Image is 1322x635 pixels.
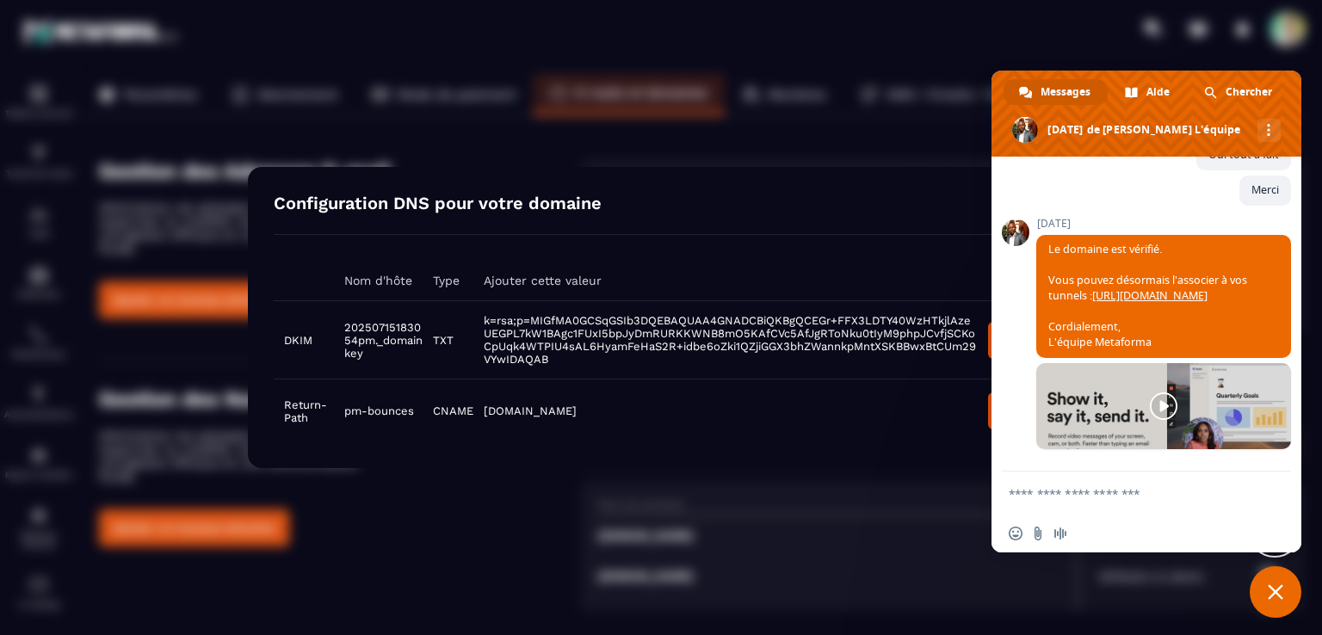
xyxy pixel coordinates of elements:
th: Ajouter cette valeur [473,261,978,301]
span: [DOMAIN_NAME] [484,404,577,417]
span: 20250715183054pm._domainkey [344,321,423,360]
button: Verify [988,322,1048,359]
td: Return-Path [274,379,334,443]
td: DKIM [274,301,334,379]
span: Message audio [1053,527,1067,540]
span: Messages [1041,79,1090,105]
span: k=rsa;p=MIGfMA0GCSqGSIb3DQEBAQUAA4GNADCBiQKBgQCEGr+FFX3LDTY40WzHTkjlAzeUEGPL7kW1BAgc1FUxI5bpJyDmR... [484,314,976,366]
a: Chercher [1189,79,1289,105]
td: TXT [423,301,473,379]
span: Le domaine est vérifié. Vous pouvez désormais l'associer à vos tunnels : Cordialement, L'équipe M... [1048,242,1247,349]
a: Fermer le chat [1250,566,1301,618]
td: CNAME [423,379,473,443]
span: Envoyer un fichier [1031,527,1045,540]
span: pm-bounces [344,404,414,417]
a: Messages [1004,79,1108,105]
span: Aide [1146,79,1170,105]
th: Nom d'hôte [334,261,423,301]
a: [URL][DOMAIN_NAME] [1092,288,1208,303]
textarea: Entrez votre message... [1009,472,1250,515]
span: Merci [1251,182,1279,197]
span: [DATE] [1036,218,1291,230]
a: Aide [1109,79,1187,105]
h4: Configuration DNS pour votre domaine [274,193,602,217]
th: Type [423,261,473,301]
span: Insérer un emoji [1009,527,1022,540]
button: Verify [988,392,1048,429]
span: Chercher [1226,79,1272,105]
